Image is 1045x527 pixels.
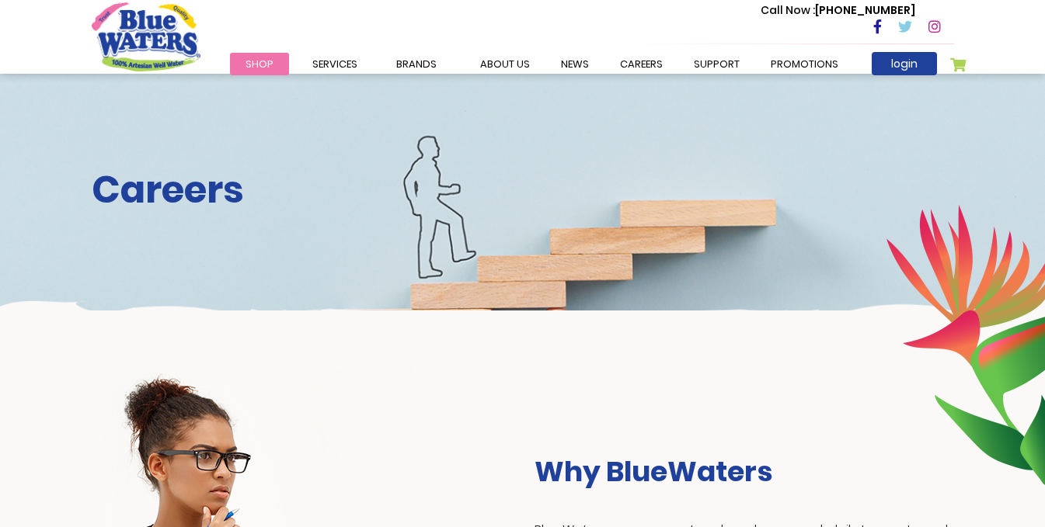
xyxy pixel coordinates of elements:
[381,53,452,75] a: Brands
[246,57,273,71] span: Shop
[92,2,200,71] a: store logo
[872,52,937,75] a: login
[886,204,1045,485] img: career-intro-leaves.png
[761,2,915,19] p: [PHONE_NUMBER]
[92,168,954,213] h2: Careers
[535,455,954,488] h3: Why BlueWaters
[545,53,604,75] a: News
[761,2,815,18] span: Call Now :
[678,53,755,75] a: support
[312,57,357,71] span: Services
[297,53,373,75] a: Services
[755,53,854,75] a: Promotions
[396,57,437,71] span: Brands
[465,53,545,75] a: about us
[604,53,678,75] a: careers
[230,53,289,75] a: Shop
